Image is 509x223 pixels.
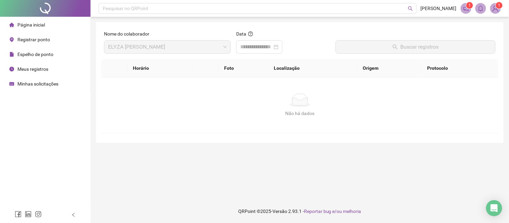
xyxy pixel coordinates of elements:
span: Registrar ponto [17,37,50,42]
sup: 1 [466,2,473,9]
div: Não há dados [109,110,491,117]
span: facebook [15,211,21,218]
span: search [408,6,413,11]
footer: QRPoint © 2025 - 2.93.1 - [91,200,509,223]
span: 1 [498,3,501,8]
th: Origem [357,59,422,77]
span: Minhas solicitações [17,81,58,87]
span: linkedin [25,211,32,218]
th: Protocolo [422,59,499,77]
div: Open Intercom Messenger [486,200,502,216]
th: Foto [219,59,268,77]
span: clock-circle [9,67,14,71]
span: Versão [272,209,287,214]
span: question-circle [248,32,253,36]
span: 1 [469,3,471,8]
span: file [9,52,14,57]
span: left [71,213,76,217]
img: 88946 [491,3,501,13]
span: home [9,22,14,27]
span: notification [463,5,469,11]
span: Página inicial [17,22,45,27]
span: Espelho de ponto [17,52,53,57]
span: schedule [9,81,14,86]
span: ELYZA SEBASTIANA DA SILVA [108,41,227,53]
sup: Atualize o seu contato no menu Meus Dados [496,2,503,9]
span: environment [9,37,14,42]
th: Horário [128,59,193,77]
span: Meus registros [17,66,48,72]
button: Buscar registros [336,40,496,54]
th: Localização [268,59,357,77]
span: instagram [35,211,42,218]
label: Nome do colaborador [104,30,154,38]
span: [PERSON_NAME] [421,5,457,12]
span: Data [236,31,246,37]
span: Reportar bug e/ou melhoria [304,209,361,214]
span: bell [478,5,484,11]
